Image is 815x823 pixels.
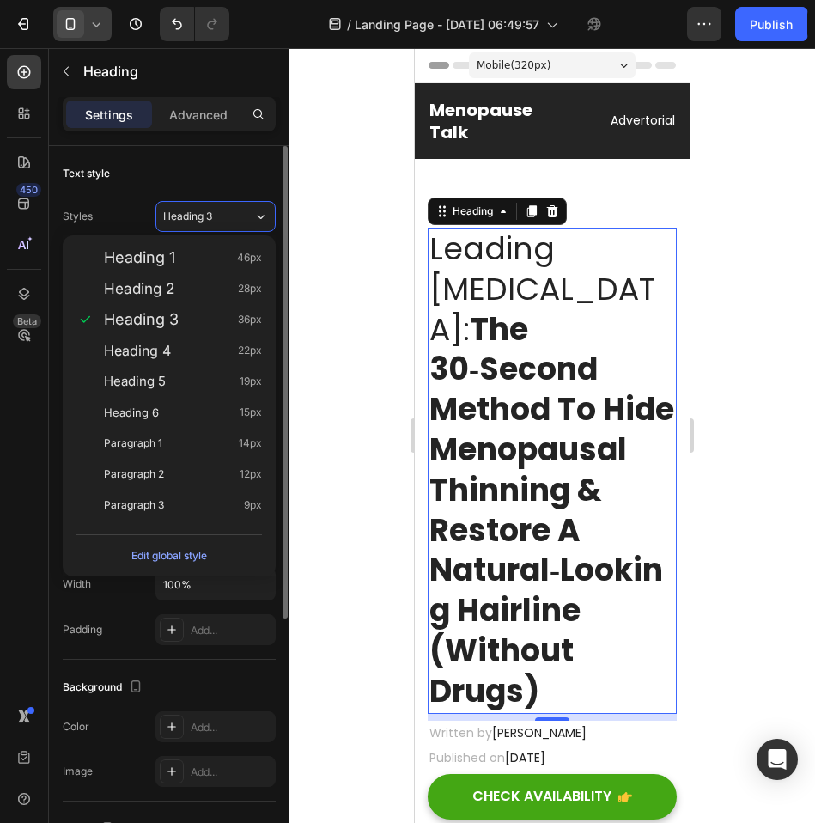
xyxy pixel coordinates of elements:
span: Heading 2 [104,280,174,297]
div: Image [63,764,93,779]
p: Settings [85,106,133,124]
div: Background [63,676,146,699]
span: Heading 3 [104,311,179,328]
div: Styles [63,209,93,224]
span: / [347,15,351,34]
div: 450 [16,183,41,197]
div: Text style [63,166,110,181]
span: 19px [240,373,262,390]
p: Advanced [169,106,228,124]
div: Undo/Redo [160,7,229,41]
div: Padding [63,622,102,637]
span: Paragraph 1 [104,435,162,452]
span: 22px [238,342,262,359]
iframe: Design area [415,48,690,823]
span: 28px [238,280,262,297]
div: Add... [191,623,271,638]
span: Heading 1 [104,249,175,266]
p: Heading [83,61,269,82]
span: 46px [237,249,262,266]
span: 14px [239,435,262,452]
span: Paragraph 3 [104,497,164,514]
div: Edit global style [131,546,207,566]
button: Heading 3 [155,201,276,232]
div: Beta [13,314,41,328]
div: Color [63,719,89,735]
span: 12px [240,466,262,483]
div: Open Intercom Messenger [757,739,798,780]
input: Auto [156,569,275,600]
span: 36px [238,311,262,328]
span: Landing Page - [DATE] 06:49:57 [355,15,539,34]
span: 9px [244,497,262,514]
button: Edit global style [76,542,262,570]
div: Width [63,576,91,592]
div: Add... [191,765,271,780]
div: Add... [191,720,271,735]
span: Heading 3 [163,209,212,224]
span: Paragraph 2 [104,466,164,483]
span: Heading 6 [104,404,159,421]
span: 15px [240,404,262,421]
div: Publish [750,15,793,34]
span: Heading 5 [104,373,166,390]
span: Heading 4 [104,342,171,359]
button: Publish [735,7,807,41]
